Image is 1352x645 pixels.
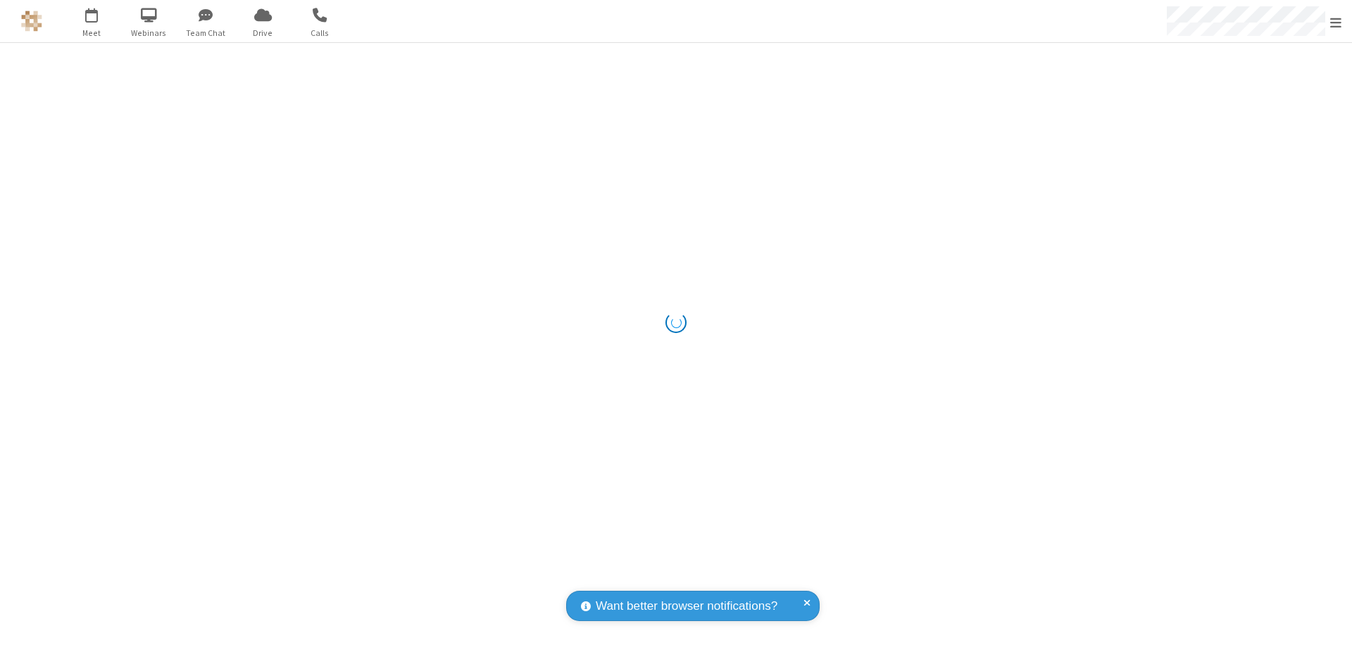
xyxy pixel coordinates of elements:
[180,27,232,39] span: Team Chat
[123,27,175,39] span: Webinars
[65,27,118,39] span: Meet
[596,597,777,615] span: Want better browser notifications?
[21,11,42,32] img: QA Selenium DO NOT DELETE OR CHANGE
[237,27,289,39] span: Drive
[294,27,346,39] span: Calls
